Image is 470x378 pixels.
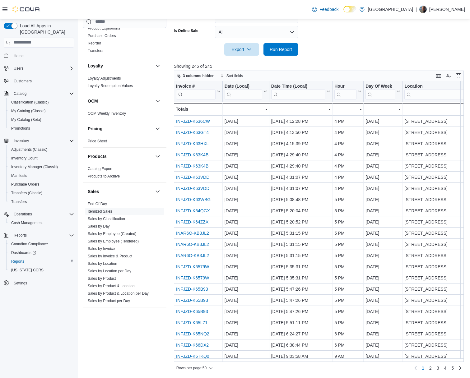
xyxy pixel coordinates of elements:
[1,64,77,73] button: Users
[176,186,209,191] a: INFJZD-K63VDD
[88,153,153,159] button: Products
[11,210,74,218] span: Operations
[11,100,49,105] span: Classification (Classic)
[88,63,103,69] h3: Loyalty
[176,83,216,99] div: Invoice # URL
[365,129,400,136] div: [DATE]
[88,239,139,243] a: Sales by Employee (Tendered)
[224,207,267,214] div: [DATE]
[6,163,77,171] button: Inventory Manager (Classic)
[12,6,40,12] img: Cova
[88,232,137,236] a: Sales by Employee (Created)
[224,218,267,226] div: [DATE]
[224,185,267,192] div: [DATE]
[6,154,77,163] button: Inventory Count
[365,151,400,159] div: [DATE]
[419,6,427,13] div: Chris Clay
[365,140,400,147] div: [DATE]
[154,188,161,195] button: Sales
[88,76,121,81] span: Loyalty Adjustments
[365,218,400,226] div: [DATE]
[6,171,77,180] button: Manifests
[224,196,267,203] div: [DATE]
[9,189,74,197] span: Transfers (Classic)
[6,257,77,266] button: Reports
[444,365,446,371] span: 4
[334,162,361,170] div: 4 PM
[334,241,361,248] div: 5 PM
[88,254,132,258] a: Sales by Invoice & Product
[88,26,120,31] span: Product Expirations
[334,173,361,181] div: 4 PM
[88,276,116,281] a: Sales by Product
[88,41,101,45] a: Reorder
[88,26,120,30] a: Product Expirations
[11,77,34,85] a: Customers
[11,279,30,287] a: Settings
[1,278,77,287] button: Settings
[334,118,361,125] div: 4 PM
[271,229,330,237] div: [DATE] 5:31:15 PM
[14,212,32,217] span: Operations
[174,364,215,372] button: Rows per page:50
[176,208,210,213] a: INFJZD-K64QGX
[88,209,112,214] a: Itemized Sales
[176,83,216,89] div: Invoice #
[9,189,45,197] a: Transfers (Classic)
[334,196,361,203] div: 5 PM
[9,163,74,171] span: Inventory Manager (Classic)
[11,232,29,239] button: Reports
[429,6,465,13] p: [PERSON_NAME]
[9,258,74,265] span: Reports
[9,240,50,248] a: Canadian Compliance
[365,185,400,192] div: [DATE]
[365,83,395,99] div: Day Of Week
[456,364,464,372] a: Next page
[14,53,24,58] span: Home
[224,229,267,237] div: [DATE]
[271,83,325,99] div: Date Time (Local)
[88,139,107,143] a: Price Sheet
[11,52,74,60] span: Home
[174,28,198,33] label: Is Online Sale
[88,202,107,206] a: End Of Day
[154,125,161,132] button: Pricing
[11,126,30,131] span: Promotions
[224,83,262,99] div: Date (Local)
[88,34,116,38] a: Purchase Orders
[88,201,107,206] span: End Of Day
[11,117,41,122] span: My Catalog (Beta)
[365,173,400,181] div: [DATE]
[14,138,29,143] span: Inventory
[271,173,330,181] div: [DATE] 4:31:07 PM
[1,210,77,219] button: Operations
[11,268,44,273] span: [US_STATE] CCRS
[11,77,74,85] span: Customers
[9,99,74,106] span: Classification (Classic)
[176,309,208,314] a: INFJZD-K65B93
[176,253,209,258] a: INAR6O-KB3JL2
[88,217,125,221] a: Sales by Classification
[224,105,267,113] div: -
[271,162,330,170] div: [DATE] 4:29:40 PM
[176,331,209,336] a: INFJZD-K65NQ2
[88,98,98,104] h3: OCM
[11,156,38,161] span: Inventory Count
[176,354,209,359] a: INFJZD-K6TKQ0
[9,249,74,256] span: Dashboards
[176,343,209,348] a: INFJZD-K66DX2
[11,220,43,225] span: Cash Management
[14,79,32,84] span: Customers
[88,41,101,46] span: Reorder
[334,83,356,89] div: Hour
[176,275,209,280] a: INFJZD-K6579W
[11,65,74,72] span: Users
[9,125,33,132] a: Promotions
[176,141,209,146] a: INFJZD-K63HXL
[176,164,208,168] a: INFJZD-K63K4B
[9,107,48,115] a: My Catalog (Classic)
[6,124,77,133] button: Promotions
[176,130,209,135] a: INFJZD-K63GT4
[422,365,424,371] span: 1
[88,261,117,266] a: Sales by Location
